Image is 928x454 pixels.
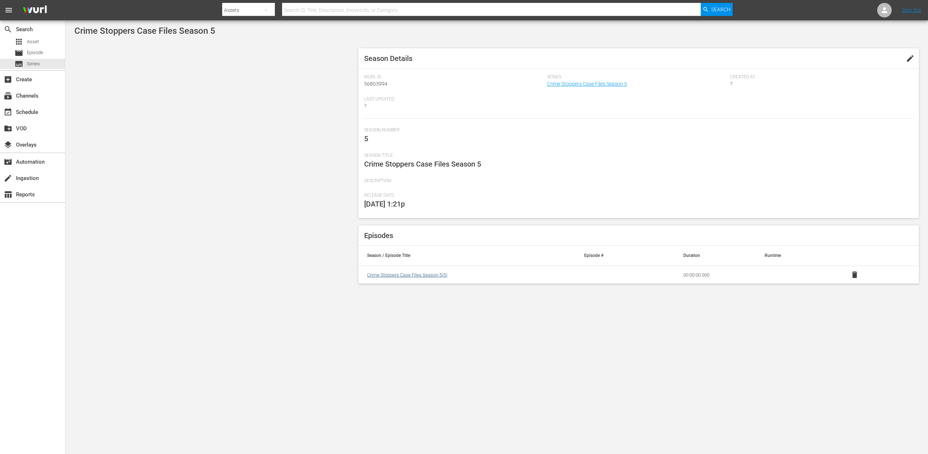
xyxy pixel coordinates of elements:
span: 56803994 [364,81,387,87]
th: Season / Episode Title [358,246,575,266]
th: Duration [675,246,756,266]
span: Asset [15,37,23,46]
span: Search [4,25,12,34]
span: Season Details [364,54,412,63]
span: Channels [4,91,12,100]
span: ? [364,103,366,109]
span: Schedule [4,108,12,116]
span: VOD [4,124,12,133]
a: Crime Stoppers Case Files Season 5(5) [367,272,447,278]
span: Season Number: [364,127,909,133]
span: Overlays [4,140,12,149]
span: Crime Stoppers Case Files Season 5 [364,160,481,168]
span: Series [547,74,726,80]
span: Crime Stoppers Case Files Season 5 [74,26,215,36]
th: Episode # [575,246,657,266]
span: Episode [15,49,23,57]
span: Asset [27,38,39,45]
span: Automation [4,158,12,166]
span: Series [15,60,23,68]
span: Description: [364,178,909,184]
button: Search [701,3,733,16]
span: Crime Stoppers Case Files Season 5 ( 5 ) [367,272,447,278]
span: 5 [364,134,368,143]
span: Create [4,75,12,84]
span: Ingestion [4,174,12,183]
span: Episode [27,49,43,56]
button: delete [846,266,863,283]
span: Release Date: [364,193,909,199]
img: ans4CAIJ8jUAAAAAAAAAAAAAAAAAAAAAAAAgQb4GAAAAAAAAAAAAAAAAAAAAAAAAJMjXAAAAAAAAAAAAAAAAAAAAAAAAgAT5G... [17,2,52,19]
span: Wurl Id [364,74,544,80]
span: delete [850,270,859,279]
span: Reports [4,190,12,199]
span: edit [906,54,915,63]
button: edit [901,50,919,67]
span: Search [711,3,730,16]
td: 00:00:00.000 [675,266,756,284]
span: Season Title: [364,153,909,159]
span: Series [27,60,40,68]
span: Episodes [364,231,393,240]
span: Created At [730,74,909,80]
a: Crime Stoppers Case Files Season 5 [547,81,627,87]
span: Last Updated [364,97,544,102]
a: Sign Out [902,7,921,13]
span: menu [4,6,13,15]
span: [DATE] 1:21p [364,200,405,208]
th: Runtime [756,246,837,266]
span: ? [730,81,732,87]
